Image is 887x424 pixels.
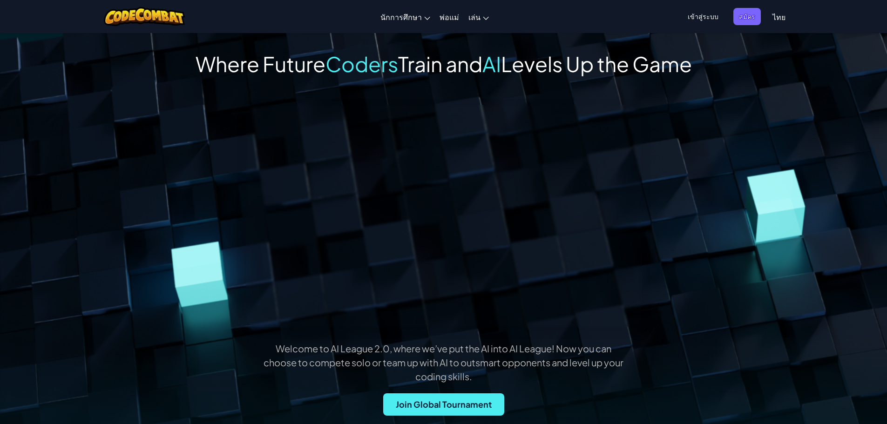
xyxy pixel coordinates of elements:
[398,51,482,77] span: Train and
[435,4,464,29] a: พ่อแม่
[325,51,398,77] span: Coders
[376,4,435,29] a: นักการศึกษา
[768,4,790,29] a: ไทย
[383,393,504,416] button: Join Global Tournament
[464,4,494,29] a: เล่น
[109,342,778,355] p: Welcome to AI League 2.0, where we’ve put the AI into AI League! Now you can
[482,51,501,77] span: AI
[380,12,422,22] span: นักการศึกษา
[501,51,692,77] span: Levels Up the Game
[104,7,185,26] img: CodeCombat logo
[468,12,481,22] span: เล่น
[682,8,724,25] button: เข้าสู่ระบบ
[196,51,325,77] span: Where Future
[109,356,778,369] p: choose to compete solo or team up with AI to outsmart opponents and level up your
[733,8,761,25] button: สมัคร
[772,12,785,22] span: ไทย
[109,370,778,383] p: coding skills.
